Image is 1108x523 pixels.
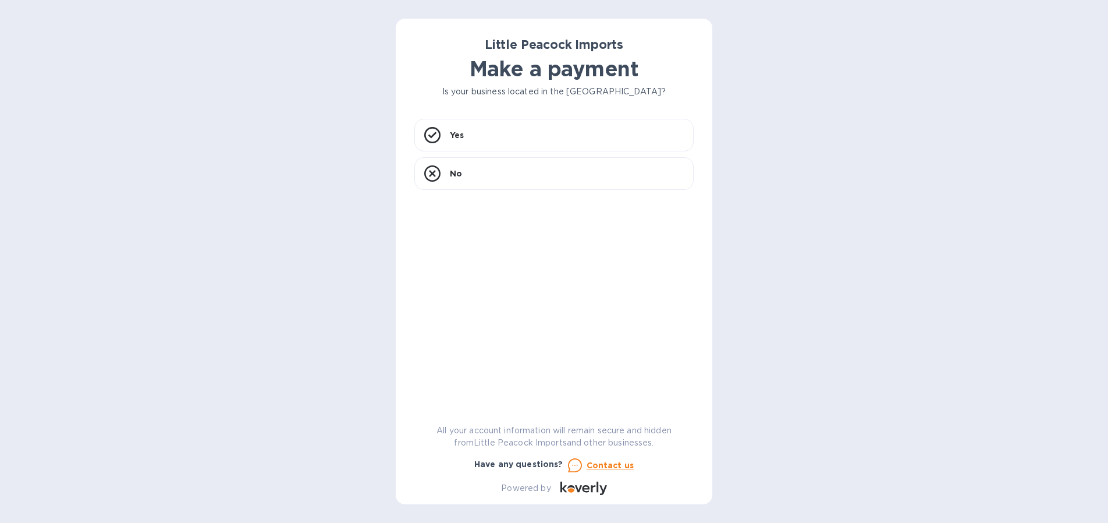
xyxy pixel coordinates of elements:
p: Yes [450,129,464,141]
p: Powered by [501,482,551,494]
p: Is your business located in the [GEOGRAPHIC_DATA]? [414,86,694,98]
p: No [450,168,462,179]
h1: Make a payment [414,56,694,81]
b: Little Peacock Imports [485,37,623,52]
b: Have any questions? [474,460,563,469]
p: All your account information will remain secure and hidden from Little Peacock Imports and other ... [414,425,694,449]
u: Contact us [587,461,634,470]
